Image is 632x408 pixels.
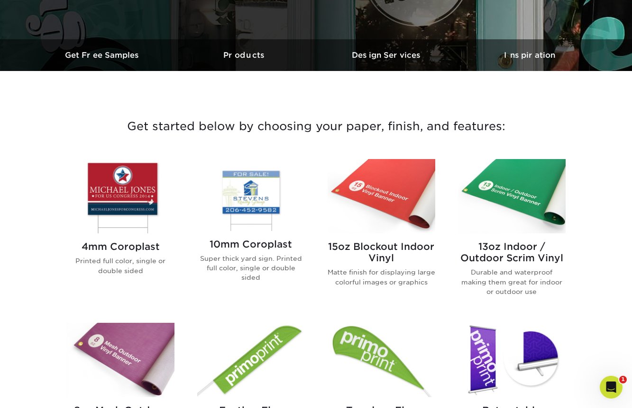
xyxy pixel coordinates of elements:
[328,159,435,233] img: 15oz Blockout Indoor Vinyl Banners
[197,239,305,250] h2: 10mm Coroplast
[458,39,601,71] a: Inspiration
[600,376,623,399] iframe: Intercom live chat
[458,159,566,311] a: 13oz Indoor / Outdoor Scrim Vinyl Banners 13oz Indoor / Outdoor Scrim Vinyl Durable and waterproo...
[458,241,566,264] h2: 13oz Indoor / Outdoor Scrim Vinyl
[458,159,566,233] img: 13oz Indoor / Outdoor Scrim Vinyl Banners
[197,323,305,397] img: Feather Flag Flags
[174,39,316,71] a: Products
[328,267,435,287] p: Matte finish for displaying large colorful images or graphics
[458,267,566,296] p: Durable and waterproof making them great for indoor or outdoor use
[328,241,435,264] h2: 15oz Blockout Indoor Vinyl
[67,241,174,252] h2: 4mm Coroplast
[32,39,174,71] a: Get Free Samples
[197,159,305,311] a: 10mm Coroplast Signs 10mm Coroplast Super thick yard sign. Printed full color, single or double s...
[67,159,174,233] img: 4mm Coroplast Signs
[458,51,601,60] h3: Inspiration
[316,51,458,60] h3: Design Services
[67,323,174,397] img: 8oz Mesh Outdoor Vinyl Banners
[32,51,174,60] h3: Get Free Samples
[197,254,305,283] p: Super thick yard sign. Printed full color, single or double sided
[316,39,458,71] a: Design Services
[328,323,435,397] img: Teardrop Flag Flags
[619,376,627,383] span: 1
[328,159,435,311] a: 15oz Blockout Indoor Vinyl Banners 15oz Blockout Indoor Vinyl Matte finish for displaying large c...
[174,51,316,60] h3: Products
[197,159,305,231] img: 10mm Coroplast Signs
[67,159,174,311] a: 4mm Coroplast Signs 4mm Coroplast Printed full color, single or double sided
[67,256,174,275] p: Printed full color, single or double sided
[39,105,594,148] h3: Get started below by choosing your paper, finish, and features:
[2,379,81,405] iframe: Google Customer Reviews
[458,323,566,397] img: Retractable Banner Stands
